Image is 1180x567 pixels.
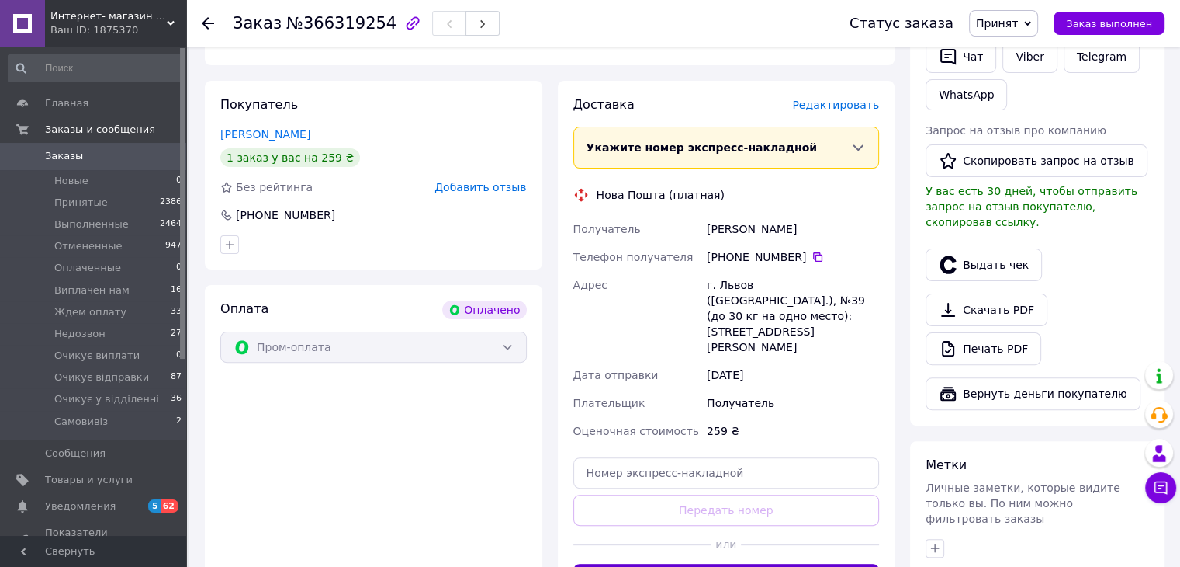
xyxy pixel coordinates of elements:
button: Вернуть деньги покупателю [926,377,1140,410]
button: Чат с покупателем [1145,472,1176,503]
span: Очикує виплати [54,349,140,363]
div: Вернуться назад [202,16,214,31]
span: Заказы и сообщения [45,123,155,137]
span: Принят [976,17,1018,30]
span: Плательщик [573,397,645,409]
a: [PERSON_NAME] [220,128,310,141]
span: Принятые [54,196,108,210]
span: Метки [926,457,967,472]
span: 0 [176,349,182,363]
span: Выполненные [54,217,129,231]
span: Дата отправки [573,369,659,381]
div: [PHONE_NUMBER] [707,249,879,265]
span: Виплачен нам [54,283,130,297]
div: [DATE] [704,361,882,389]
div: 1 заказ у вас на 259 ₴ [220,148,360,167]
span: Оплата [220,301,268,316]
div: Ваш ID: 1875370 [50,23,186,37]
a: Печать PDF [926,332,1041,365]
div: Статус заказа [850,16,953,31]
span: Оплаченные [54,261,121,275]
span: Укажите номер экспресс-накладной [587,141,818,154]
span: или [711,537,741,552]
span: Очикує у відділенні [54,392,159,406]
span: Заказ выполнен [1066,18,1152,30]
span: Уведомления [45,499,116,513]
span: Редактировать [792,99,879,111]
div: [PERSON_NAME] [704,215,882,243]
span: Ждем оплату [54,305,126,319]
a: Viber [1002,40,1057,73]
span: 5 [148,499,161,513]
span: Товары и услуги [45,473,133,487]
span: Новые [54,174,88,188]
span: Личные заметки, которые видите только вы. По ним можно фильтровать заказы [926,482,1120,525]
div: 259 ₴ [704,417,882,445]
span: 87 [171,370,182,384]
span: Заказ [233,14,282,33]
span: 2386 [160,196,182,210]
span: №366319254 [286,14,396,33]
span: Главная [45,96,88,110]
span: Заказы [45,149,83,163]
a: Скачать PDF [926,294,1047,326]
span: Самовивіз [54,415,108,429]
span: Доставка [573,97,635,112]
span: 16 [171,283,182,297]
button: Чат [926,40,996,73]
div: г. Львов ([GEOGRAPHIC_DATA].), №39 (до 30 кг на одно место): [STREET_ADDRESS][PERSON_NAME] [704,271,882,361]
span: 0 [176,174,182,188]
span: Сообщения [45,447,106,461]
button: Заказ выполнен [1054,12,1164,35]
div: Получатель [704,389,882,417]
span: Интернет- магазин "Праздник-shop" [50,9,167,23]
span: Телефон получателя [573,251,694,263]
span: Показатели работы компании [45,526,144,554]
span: Покупатель [220,97,298,112]
input: Поиск [8,54,183,82]
input: Номер экспресс-накладной [573,457,880,489]
span: 33 [171,305,182,319]
button: Скопировать запрос на отзыв [926,144,1147,177]
span: 27 [171,327,182,341]
span: Запрос на отзыв про компанию [926,124,1106,137]
span: Адрес [573,279,607,291]
span: 62 [161,499,178,513]
span: 36 [171,392,182,406]
span: Очикує відправки [54,370,149,384]
span: Получатель [573,223,641,235]
a: WhatsApp [926,79,1007,110]
span: Отмененные [54,239,122,253]
span: У вас есть 30 дней, чтобы отправить запрос на отзыв покупателю, скопировав ссылку. [926,185,1137,228]
span: 947 [165,239,182,253]
span: 0 [176,261,182,275]
span: 2 [176,415,182,429]
a: Telegram [1064,40,1140,73]
div: Оплачено [442,301,526,319]
span: Добавить отзыв [434,181,526,193]
span: Недозвон [54,327,106,341]
div: [PHONE_NUMBER] [234,207,337,223]
span: Без рейтинга [236,181,313,193]
span: 2464 [160,217,182,231]
span: Оценочная стоимость [573,425,700,437]
button: Выдать чек [926,249,1042,281]
div: Нова Пошта (платная) [593,187,728,203]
